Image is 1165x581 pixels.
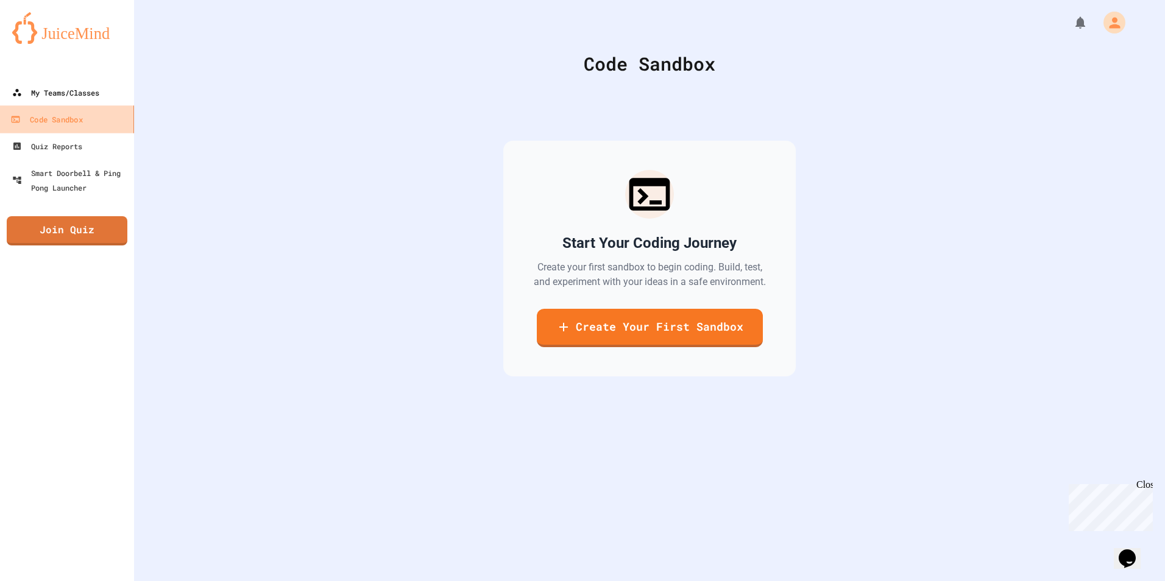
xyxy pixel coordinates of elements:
[7,216,127,245] a: Join Quiz
[5,5,84,77] div: Chat with us now!Close
[12,85,99,100] div: My Teams/Classes
[1114,532,1153,569] iframe: chat widget
[12,166,129,195] div: Smart Doorbell & Ping Pong Launcher
[562,233,737,253] h2: Start Your Coding Journey
[165,50,1135,77] div: Code Sandbox
[533,260,767,289] p: Create your first sandbox to begin coding. Build, test, and experiment with your ideas in a safe ...
[1050,12,1091,33] div: My Notifications
[1091,9,1128,37] div: My Account
[12,12,122,44] img: logo-orange.svg
[10,112,82,127] div: Code Sandbox
[12,139,82,153] div: Quiz Reports
[1064,479,1153,531] iframe: chat widget
[537,309,763,347] a: Create Your First Sandbox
